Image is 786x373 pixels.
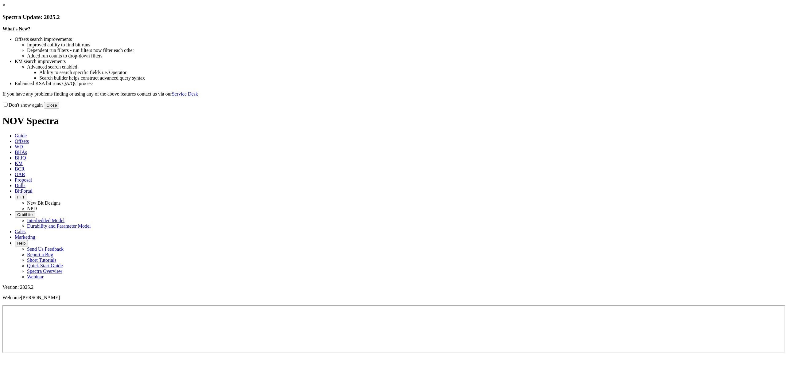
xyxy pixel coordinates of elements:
span: KM [15,161,23,166]
input: Don't show again [4,103,8,107]
span: FTT [17,195,25,199]
p: If you have any problems finding or using any of the above features contact us via our [2,91,784,97]
a: New Bit Designs [27,200,60,206]
a: Short Tutorials [27,257,56,263]
a: Interbedded Model [27,218,64,223]
button: Close [44,102,59,108]
span: Help [17,241,25,245]
span: Offsets [15,139,29,144]
a: Send Us Feedback [27,246,64,252]
h3: Spectra Update: 2025.2 [2,14,784,21]
span: Calcs [15,229,26,234]
a: Durability and Parameter Model [27,223,91,229]
span: Guide [15,133,27,138]
div: Version: 2025.2 [2,285,784,290]
li: Advanced search enabled [27,64,784,70]
a: × [2,2,5,8]
span: Marketing [15,234,35,240]
span: Proposal [15,177,32,183]
span: BCR [15,166,25,171]
li: Dependent run filters - run filters now filter each other [27,48,784,53]
li: Enhanced KSA bit runs QA/QC process [15,81,784,86]
li: Search builder helps construct advanced query syntax [39,75,784,81]
a: Service Desk [172,91,198,96]
li: Offsets search improvements [15,37,784,42]
span: BitIQ [15,155,26,160]
label: Don't show again [2,102,43,108]
li: Improved ability to find bit runs [27,42,784,48]
span: WD [15,144,23,149]
strong: What's New? [2,26,30,31]
li: Added run counts to drop-down filters [27,53,784,59]
span: [PERSON_NAME] [21,295,60,300]
span: BitPortal [15,188,33,194]
a: Quick Start Guide [27,263,63,268]
li: Ability to search specific fields i.e. Operator [39,70,784,75]
a: Webinar [27,274,44,279]
li: KM search improvements [15,59,784,64]
span: Dulls [15,183,25,188]
p: Welcome [2,295,784,300]
a: Spectra Overview [27,269,62,274]
span: OAR [15,172,25,177]
span: OrbitLite [17,212,33,217]
a: Report a Bug [27,252,53,257]
h1: NOV Spectra [2,115,784,127]
span: BHAs [15,150,27,155]
a: NPD [27,206,37,211]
